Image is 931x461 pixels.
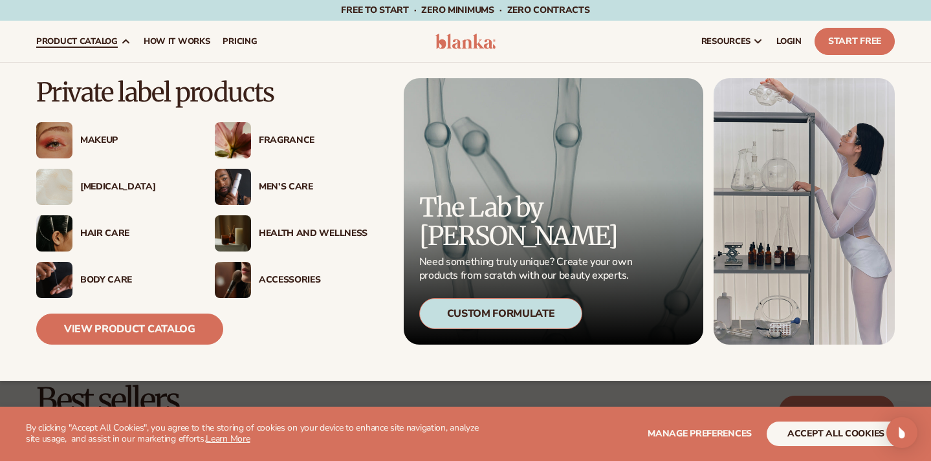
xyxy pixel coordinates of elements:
[36,169,189,205] a: Cream moisturizer swatch. [MEDICAL_DATA]
[206,433,250,445] a: Learn More
[36,314,223,345] a: View Product Catalog
[215,169,251,205] img: Male holding moisturizer bottle.
[215,122,367,158] a: Pink blooming flower. Fragrance
[419,298,583,329] div: Custom Formulate
[215,215,251,252] img: Candles and incense on table.
[216,21,263,62] a: pricing
[648,427,752,440] span: Manage preferences
[695,21,770,62] a: resources
[770,21,808,62] a: LOGIN
[404,78,704,345] a: Microscopic product formula. The Lab by [PERSON_NAME] Need something truly unique? Create your ow...
[36,122,189,158] a: Female with glitter eye makeup. Makeup
[259,135,367,146] div: Fragrance
[223,36,257,47] span: pricing
[215,262,367,298] a: Female with makeup brush. Accessories
[26,423,486,445] p: By clicking "Accept All Cookies", you agree to the storing of cookies on your device to enhance s...
[80,228,189,239] div: Hair Care
[36,215,72,252] img: Female hair pulled back with clips.
[30,21,137,62] a: product catalog
[36,122,72,158] img: Female with glitter eye makeup.
[419,255,637,283] p: Need something truly unique? Create your own products from scratch with our beauty experts.
[36,36,118,47] span: product catalog
[701,36,750,47] span: resources
[215,122,251,158] img: Pink blooming flower.
[815,28,895,55] a: Start Free
[259,275,367,286] div: Accessories
[419,193,637,250] p: The Lab by [PERSON_NAME]
[714,78,895,345] img: Female in lab with equipment.
[886,417,917,448] div: Open Intercom Messenger
[648,422,752,446] button: Manage preferences
[215,262,251,298] img: Female with makeup brush.
[80,275,189,286] div: Body Care
[80,182,189,193] div: [MEDICAL_DATA]
[36,262,189,298] a: Male hand applying moisturizer. Body Care
[144,36,210,47] span: How It Works
[215,215,367,252] a: Candles and incense on table. Health And Wellness
[259,228,367,239] div: Health And Wellness
[435,34,496,49] img: logo
[259,182,367,193] div: Men’s Care
[776,36,802,47] span: LOGIN
[137,21,217,62] a: How It Works
[80,135,189,146] div: Makeup
[215,169,367,205] a: Male holding moisturizer bottle. Men’s Care
[341,4,589,16] span: Free to start · ZERO minimums · ZERO contracts
[36,215,189,252] a: Female hair pulled back with clips. Hair Care
[36,262,72,298] img: Male hand applying moisturizer.
[36,78,367,107] p: Private label products
[36,169,72,205] img: Cream moisturizer swatch.
[767,422,905,446] button: accept all cookies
